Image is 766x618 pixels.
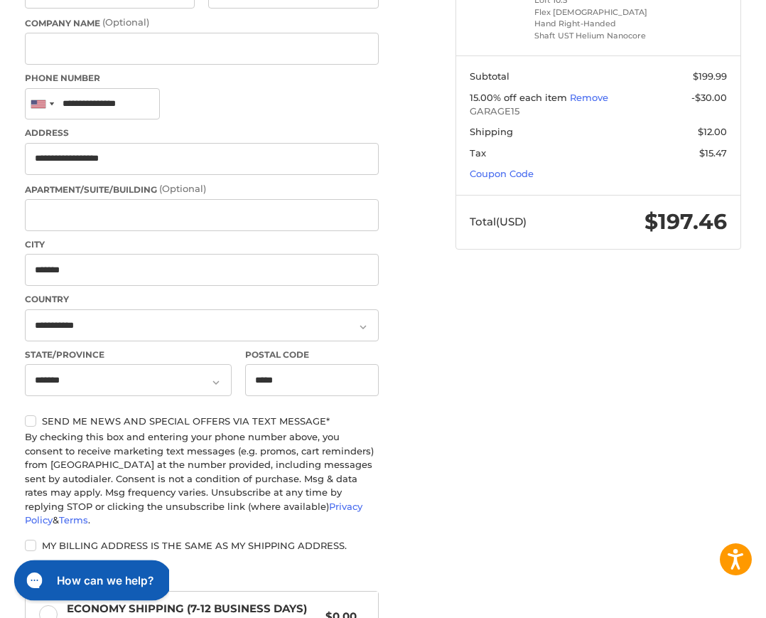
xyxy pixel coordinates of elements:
a: Remove [570,92,608,103]
span: $197.46 [644,208,727,235]
label: Apartment/Suite/Building [25,182,379,196]
span: -$30.00 [691,92,727,103]
span: Shipping [470,126,513,137]
label: Phone Number [25,72,379,85]
label: Address [25,127,379,139]
span: Total (USD) [470,215,527,228]
label: City [25,238,379,251]
label: My billing address is the same as my shipping address. [25,540,379,551]
span: $12.00 [698,126,727,137]
label: Company Name [25,16,379,30]
span: Subtotal [470,70,509,82]
span: GARAGE15 [470,105,727,119]
span: $15.47 [699,147,727,159]
small: (Optional) [102,16,149,28]
a: Coupon Code [470,168,534,179]
small: (Optional) [159,183,206,194]
span: Tax [470,147,486,159]
a: Privacy Policy [25,501,362,526]
a: Terms [59,514,88,526]
label: Send me news and special offers via text message* [25,415,379,427]
span: $199.99 [693,70,727,82]
li: Shaft UST Helium Nanocore [534,30,659,42]
label: Postal Code [245,348,379,361]
span: 15.00% off each item [470,92,570,103]
iframe: Gorgias live chat messenger [14,557,169,604]
label: State/Province [25,348,232,361]
div: United States: +1 [26,89,58,119]
li: Hand Right-Handed [534,18,659,30]
li: Flex [DEMOGRAPHIC_DATA] [534,6,659,18]
label: Country [25,293,379,306]
div: By checking this box and entering your phone number above, you consent to receive marketing text ... [25,430,379,528]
